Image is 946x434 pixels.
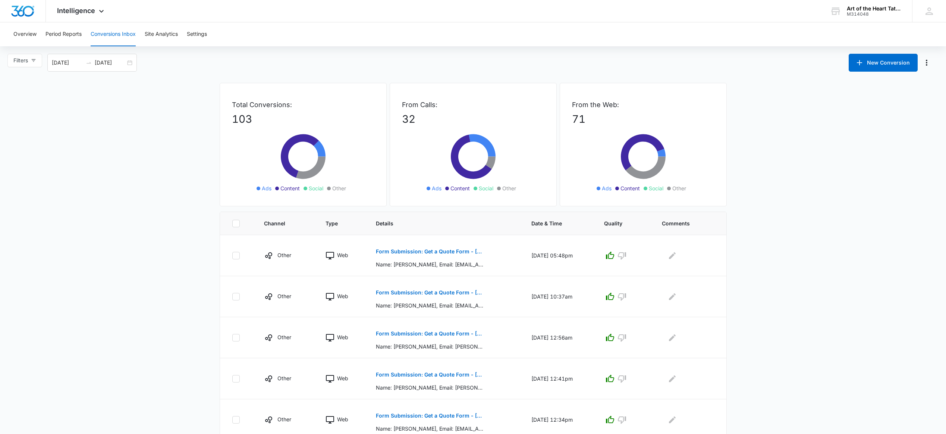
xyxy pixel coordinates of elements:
p: 71 [572,111,714,127]
button: Form Submission: Get a Quote Form - [GEOGRAPHIC_DATA] [376,284,484,302]
p: From Calls: [402,100,544,110]
span: Comments [662,219,704,227]
span: Other [332,184,346,192]
span: Ads [602,184,612,192]
button: Overview [13,22,37,46]
span: Other [672,184,686,192]
p: From the Web: [572,100,714,110]
input: Start date [52,59,83,67]
p: Other [277,292,291,300]
td: [DATE] 12:41pm [522,358,595,399]
span: Intelligence [57,7,95,15]
button: Edit Comments [666,373,678,385]
p: Form Submission: Get a Quote Form - [US_STATE] (was previously both) [376,413,484,418]
p: 32 [402,111,544,127]
button: Manage Numbers [921,57,933,69]
td: [DATE] 10:37am [522,276,595,317]
p: Other [277,333,291,341]
p: Web [337,333,348,341]
button: Form Submission: Get a Quote Form - [US_STATE] (was previously both) [376,243,484,260]
p: Name: [PERSON_NAME], Email: [EMAIL_ADDRESS][DOMAIN_NAME], Phone: [PHONE_NUMBER], How can we help?... [376,302,484,309]
span: swap-right [86,60,92,66]
button: New Conversion [849,54,918,72]
p: Form Submission: Get a Quote Form - [GEOGRAPHIC_DATA] [376,290,484,295]
span: Date & Time [531,219,575,227]
button: Form Submission: Get a Quote Form - [US_STATE] (was previously both) [376,325,484,343]
p: Form Submission: Get a Quote Form - [US_STATE] (was previously both) [376,331,484,336]
span: Ads [432,184,441,192]
p: Other [277,374,291,382]
p: Form Submission: Get a Quote Form - [US_STATE] (was previously both) [376,372,484,377]
td: [DATE] 05:48pm [522,235,595,276]
p: Form Submission: Get a Quote Form - [US_STATE] (was previously both) [376,249,484,254]
span: Other [502,184,516,192]
div: account name [847,6,901,12]
span: Details [376,219,503,227]
span: Social [479,184,493,192]
p: Name: [PERSON_NAME], Email: [PERSON_NAME][EMAIL_ADDRESS][DOMAIN_NAME], Phone: [PHONE_NUMBER], How... [376,384,484,391]
p: Total Conversions: [232,100,374,110]
span: Quality [604,219,633,227]
button: Settings [187,22,207,46]
span: Filters [13,56,28,65]
span: Channel [264,219,297,227]
button: Site Analytics [145,22,178,46]
p: Web [337,251,348,259]
div: account id [847,12,901,17]
button: Edit Comments [666,250,678,262]
span: Content [620,184,640,192]
button: Conversions Inbox [91,22,136,46]
span: Content [280,184,300,192]
button: Form Submission: Get a Quote Form - [US_STATE] (was previously both) [376,366,484,384]
td: [DATE] 12:56am [522,317,595,358]
span: Social [649,184,663,192]
p: Name: [PERSON_NAME], Email: [EMAIL_ADDRESS][DOMAIN_NAME], Phone: [PHONE_NUMBER], How can we help?... [376,260,484,268]
button: Period Reports [45,22,82,46]
p: Web [337,292,348,300]
p: Other [277,415,291,423]
span: Type [326,219,347,227]
p: Name: [PERSON_NAME], Email: [PERSON_NAME][EMAIL_ADDRESS][PERSON_NAME][PERSON_NAME][DOMAIN_NAME], ... [376,343,484,350]
button: Edit Comments [666,414,678,426]
p: Other [277,251,291,259]
button: Filters [7,54,42,67]
p: Web [337,374,348,382]
input: End date [95,59,126,67]
p: Name: [PERSON_NAME], Email: [EMAIL_ADDRESS][DOMAIN_NAME], Phone: [PHONE_NUMBER], How can we help?... [376,425,484,433]
button: Form Submission: Get a Quote Form - [US_STATE] (was previously both) [376,407,484,425]
span: Social [309,184,323,192]
span: to [86,60,92,66]
span: Ads [262,184,271,192]
p: Web [337,415,348,423]
span: Content [450,184,470,192]
button: Edit Comments [666,332,678,344]
p: 103 [232,111,374,127]
button: Edit Comments [666,291,678,303]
